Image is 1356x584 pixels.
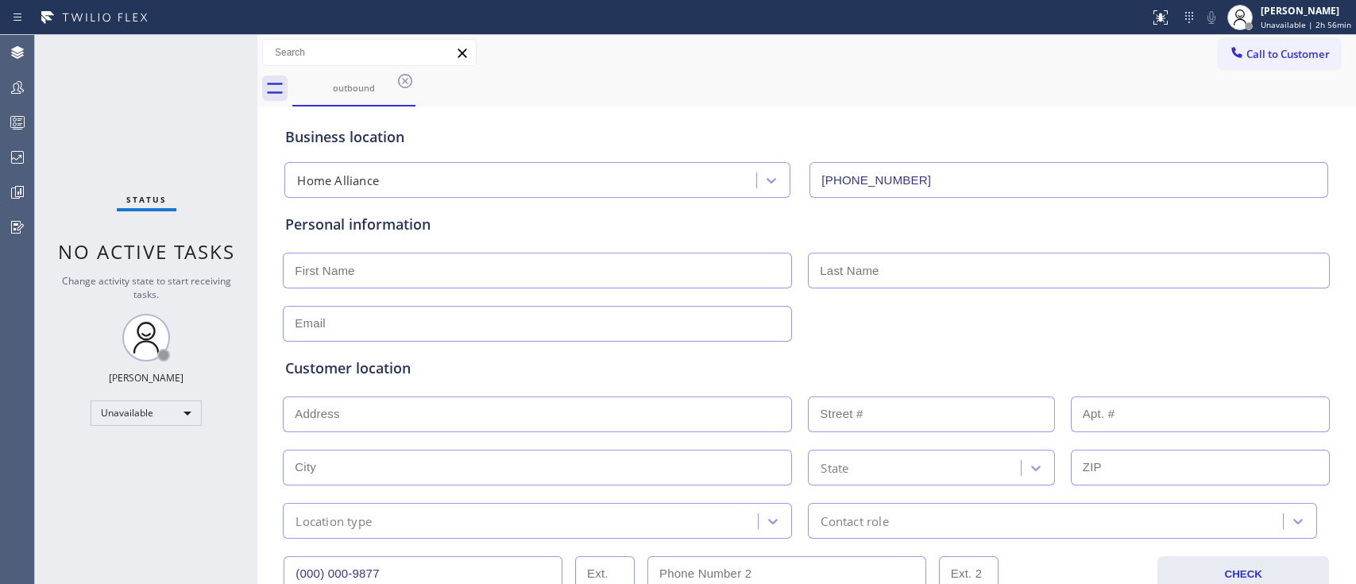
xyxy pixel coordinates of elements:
input: Search [263,40,476,65]
span: Status [126,194,167,205]
input: Phone Number [809,162,1328,198]
div: Location type [296,512,372,530]
input: Address [283,396,792,432]
input: Email [283,306,792,342]
span: No active tasks [58,238,235,265]
div: Customer location [285,358,1327,379]
div: Contact role [821,512,888,530]
span: Unavailable | 2h 56min [1261,19,1351,30]
input: Street # [808,396,1055,432]
div: State [821,458,848,477]
input: First Name [283,253,792,288]
div: Personal information [285,214,1327,235]
button: Mute [1200,6,1223,29]
input: Last Name [808,253,1330,288]
input: City [283,450,792,485]
span: Call to Customer [1246,47,1330,61]
div: [PERSON_NAME] [109,371,184,385]
div: Business location [285,126,1327,148]
span: Change activity state to start receiving tasks. [62,274,231,301]
button: Call to Customer [1219,39,1340,69]
div: outbound [294,82,414,94]
div: Unavailable [91,400,202,426]
div: [PERSON_NAME] [1261,4,1351,17]
input: Apt. # [1071,396,1331,432]
input: ZIP [1071,450,1331,485]
div: Home Alliance [297,172,379,190]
